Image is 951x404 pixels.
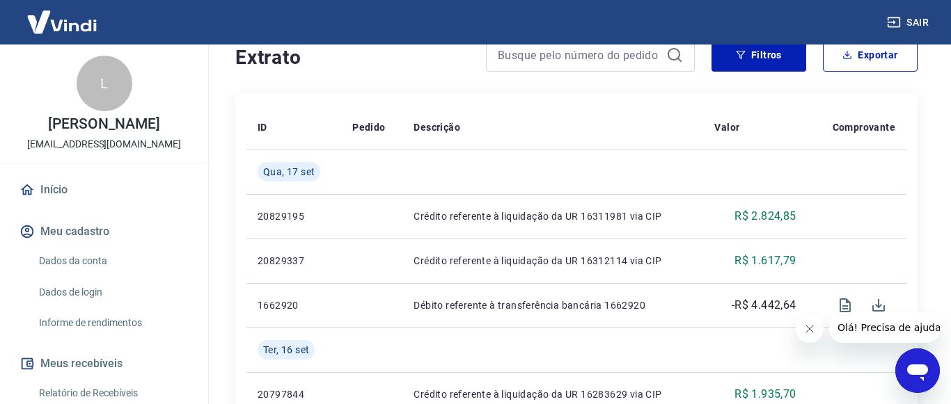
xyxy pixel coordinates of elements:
[498,45,661,65] input: Busque pelo número do pedido
[263,165,315,179] span: Qua, 17 set
[8,10,117,21] span: Olá! Precisa de ajuda?
[352,120,385,134] p: Pedido
[732,297,796,314] p: -R$ 4.442,64
[48,117,159,131] p: [PERSON_NAME]
[712,38,806,72] button: Filtros
[895,348,940,393] iframe: Botão para abrir a janela de mensagens
[258,120,267,134] p: ID
[258,387,330,401] p: 20797844
[414,209,692,223] p: Crédito referente à liquidação da UR 16311981 via CIP
[414,254,692,268] p: Crédito referente à liquidação da UR 16312114 via CIP
[833,120,895,134] p: Comprovante
[414,387,692,401] p: Crédito referente à liquidação da UR 16283629 via CIP
[828,289,862,322] span: Visualizar
[17,1,107,43] img: Vindi
[823,38,918,72] button: Exportar
[258,254,330,268] p: 20829337
[33,247,191,275] a: Dados da conta
[258,298,330,312] p: 1662920
[258,209,330,223] p: 20829195
[714,120,739,134] p: Valor
[27,137,181,152] p: [EMAIL_ADDRESS][DOMAIN_NAME]
[414,298,692,312] p: Débito referente à transferência bancária 1662920
[829,312,940,343] iframe: Mensagem da empresa
[235,44,469,72] h4: Extrato
[414,120,460,134] p: Descrição
[734,252,796,269] p: R$ 1.617,79
[884,10,934,35] button: Sair
[17,175,191,205] a: Início
[263,343,309,357] span: Ter, 16 set
[734,208,796,225] p: R$ 2.824,85
[862,289,895,322] span: Download
[17,348,191,379] button: Meus recebíveis
[33,309,191,337] a: Informe de rendimentos
[33,278,191,307] a: Dados de login
[796,315,824,343] iframe: Fechar mensagem
[17,216,191,247] button: Meu cadastro
[734,386,796,403] p: R$ 1.935,70
[77,56,132,111] div: L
